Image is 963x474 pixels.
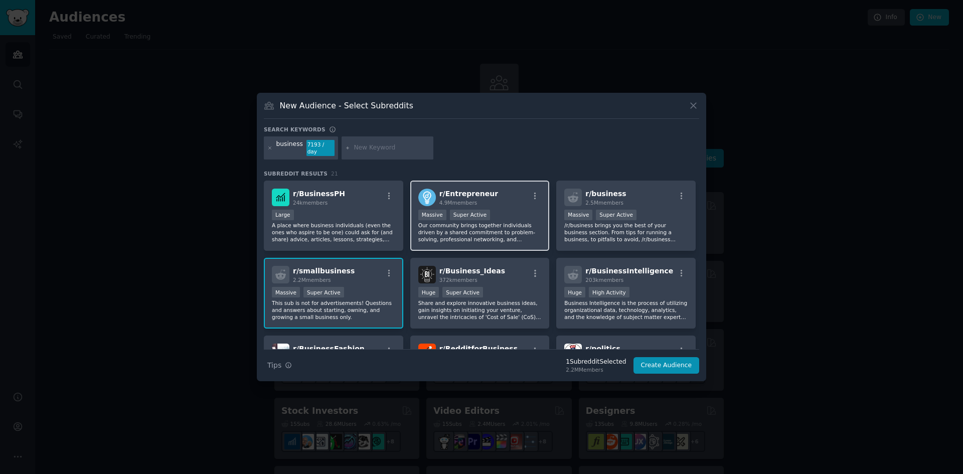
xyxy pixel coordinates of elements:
div: 7193 / day [306,140,335,156]
input: New Keyword [354,143,430,152]
span: r/ Business_Ideas [439,267,505,275]
div: Super Active [596,210,636,220]
span: 24k members [293,200,328,206]
p: /r/business brings you the best of your business section. From tips for running a business, to pi... [564,222,688,243]
div: 1 Subreddit Selected [566,358,626,367]
div: Super Active [303,287,344,297]
div: Huge [418,287,439,297]
p: Our community brings together individuals driven by a shared commitment to problem-solving, profe... [418,222,542,243]
img: RedditforBusiness [418,344,436,361]
p: Business Intelligence is the process of utilizing organizational data, technology, analytics, and... [564,299,688,321]
span: r/ politics [585,345,620,353]
p: A place where business individuals (even the ones who aspire to be one) could ask for (and share)... [272,222,395,243]
button: Tips [264,357,295,374]
span: 2.5M members [585,200,623,206]
span: Subreddit Results [264,170,328,177]
img: BusinessPH [272,189,289,206]
div: Super Active [450,210,491,220]
div: Massive [272,287,300,297]
span: 203k members [585,277,623,283]
div: Massive [564,210,592,220]
span: r/ smallbusiness [293,267,355,275]
button: Create Audience [633,357,700,374]
span: 372k members [439,277,477,283]
p: This sub is not for advertisements! Questions and answers about starting, owning, and growing a s... [272,299,395,321]
div: business [276,140,303,156]
span: r/ BusinessFashion [293,345,365,353]
div: Super Active [442,287,483,297]
span: r/ Entrepreneur [439,190,498,198]
div: Huge [564,287,585,297]
span: r/ business [585,190,626,198]
h3: New Audience - Select Subreddits [280,100,413,111]
h3: Search keywords [264,126,326,133]
span: r/ BusinessIntelligence [585,267,673,275]
span: r/ RedditforBusiness [439,345,518,353]
p: Share and explore innovative business ideas, gain insights on initiating your venture, unravel th... [418,299,542,321]
img: BusinessFashion [272,344,289,361]
div: 2.2M Members [566,366,626,373]
div: Large [272,210,294,220]
span: 2.2M members [293,277,331,283]
span: 4.9M members [439,200,477,206]
img: Entrepreneur [418,189,436,206]
span: Tips [267,360,281,371]
span: r/ BusinessPH [293,190,345,198]
span: 21 [331,171,338,177]
img: Business_Ideas [418,266,436,283]
div: Massive [418,210,446,220]
img: politics [564,344,582,361]
div: High Activity [589,287,629,297]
